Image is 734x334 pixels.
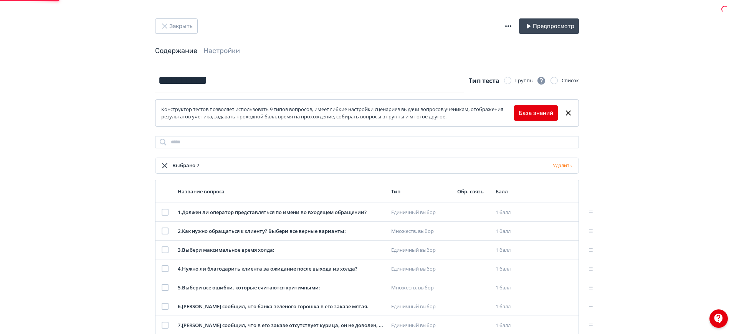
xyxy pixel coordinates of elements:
span: Тип теста [469,76,499,85]
a: База знаний [519,109,553,118]
div: Множеств. выбор [391,284,451,292]
div: 1 балл [496,228,524,235]
a: Настройки [203,47,240,55]
div: Тип [391,188,451,195]
div: Единичный выбор [391,322,451,329]
div: 5 . Выбери все ошибки, которые считаются критичными: [178,284,385,292]
div: 6 . [PERSON_NAME] сообщил, что банка зеленого горошка в его заказе мятая. [178,303,385,311]
div: Группы [515,76,546,85]
button: Закрыть [155,18,198,34]
div: 1 балл [496,303,524,311]
div: 4 . Нужно ли благодарить клиента за ожидание после выхода из холда? [178,265,385,273]
div: 1 балл [496,246,524,254]
div: Единичный выбор [391,265,451,273]
div: Выбрано 7 [160,161,199,170]
a: Содержание [155,47,197,55]
button: База знаний [514,105,558,121]
button: Предпросмотр [519,18,579,34]
div: Множеств. выбор [391,228,451,235]
div: 7 . [PERSON_NAME] сообщил, что в его заказе отсутствует курица, он не доволен, потому что сборщик... [178,322,385,329]
div: 1 балл [496,322,524,329]
div: Единичный выбор [391,303,451,311]
div: Балл [496,188,524,195]
div: Название вопроса [178,188,385,195]
div: Единичный выбор [391,209,451,216]
div: Конструктор тестов позволяет использовать 9 типов вопросов, имеет гибкие настройки сценариев выда... [161,106,514,121]
div: Единичный выбор [391,246,451,254]
div: Список [562,77,579,85]
div: 1 балл [496,265,524,273]
div: 1 . Должен ли оператор представляться по имени во входящем обращении? [178,209,385,216]
div: 2 . Как нужно обращаться к клиенту? Выбери все верные варианты: [178,228,385,235]
div: 3 . Выбери максимальное время холда: [178,246,385,254]
div: Обр. связь [457,188,489,195]
div: 1 балл [496,209,524,216]
button: Удалить [551,160,574,172]
div: 1 балл [496,284,524,292]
